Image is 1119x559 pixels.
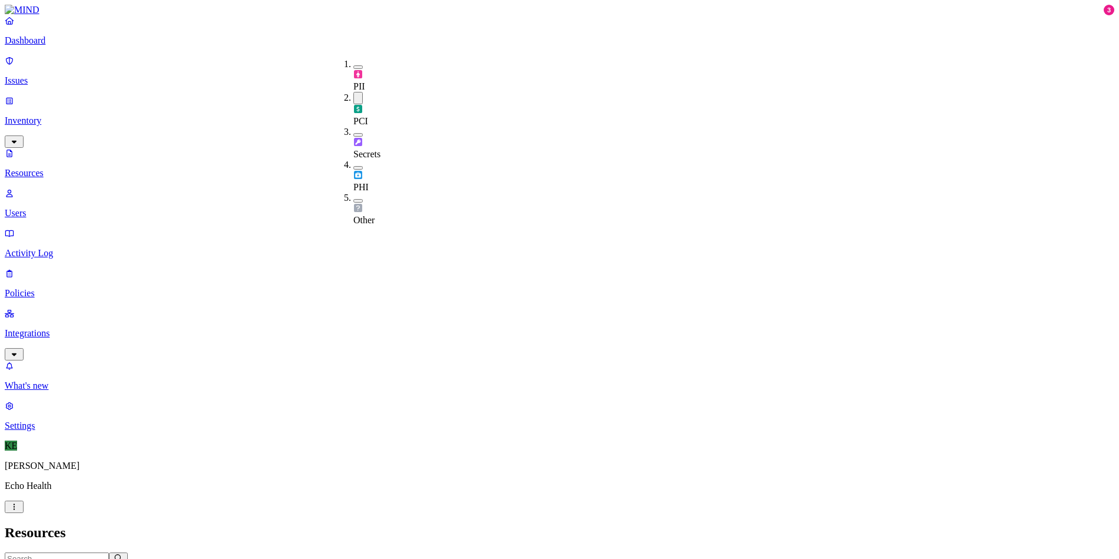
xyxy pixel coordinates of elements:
[353,137,363,147] img: secret
[5,308,1114,359] a: Integrations
[5,148,1114,178] a: Resources
[5,75,1114,86] p: Issues
[5,360,1114,391] a: What's new
[5,421,1114,431] p: Settings
[5,328,1114,339] p: Integrations
[353,70,363,79] img: pii
[1104,5,1114,15] div: 3
[353,170,363,180] img: phi
[5,35,1114,46] p: Dashboard
[5,288,1114,299] p: Policies
[353,182,369,192] span: PHI
[5,381,1114,391] p: What's new
[5,461,1114,471] p: [PERSON_NAME]
[5,481,1114,491] p: Echo Health
[5,5,1114,15] a: MIND
[353,104,363,114] img: pci
[5,441,17,451] span: KE
[5,248,1114,259] p: Activity Log
[5,228,1114,259] a: Activity Log
[5,5,39,15] img: MIND
[353,215,375,225] span: Other
[5,55,1114,86] a: Issues
[5,525,1114,541] h2: Resources
[5,95,1114,146] a: Inventory
[5,168,1114,178] p: Resources
[5,115,1114,126] p: Inventory
[353,116,368,126] span: PCI
[5,15,1114,46] a: Dashboard
[353,203,363,213] img: other
[353,149,380,159] span: Secrets
[5,188,1114,219] a: Users
[353,81,365,91] span: PII
[5,208,1114,219] p: Users
[5,268,1114,299] a: Policies
[5,401,1114,431] a: Settings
